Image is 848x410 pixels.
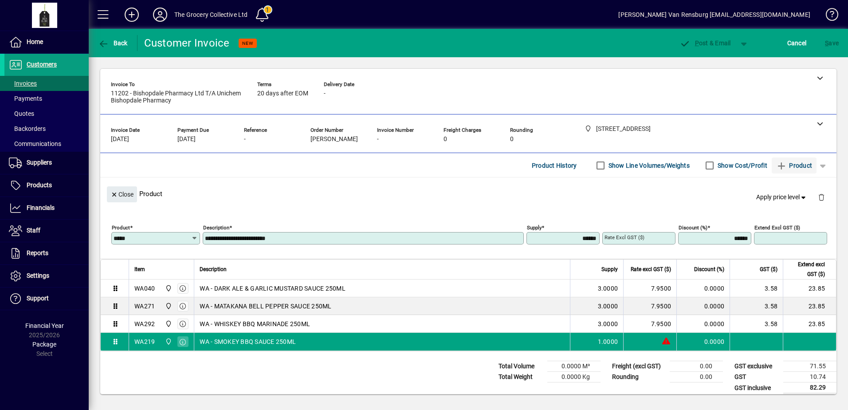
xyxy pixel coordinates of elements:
span: 11202 - Bishopdale Pharmacy Ltd T/A Unichem Bishopdale Pharmacy [111,90,244,104]
td: 82.29 [783,382,836,394]
td: 0.0000 Kg [547,372,601,382]
span: Settings [27,272,49,279]
button: Close [107,186,137,202]
label: Show Line Volumes/Weights [607,161,690,170]
td: 10.74 [783,372,836,382]
a: Staff [4,220,89,242]
td: 0.00 [670,361,723,372]
div: 7.9500 [629,284,671,293]
span: [DATE] [111,136,129,143]
td: 3.58 [730,280,783,297]
span: Rate excl GST ($) [631,264,671,274]
span: Apply price level [756,193,808,202]
a: Backorders [4,121,89,136]
a: Settings [4,265,89,287]
span: Communications [9,140,61,147]
span: Financials [27,204,55,211]
span: Customers [27,61,57,68]
span: Description [200,264,227,274]
mat-label: Supply [527,225,542,231]
span: Package [32,341,56,348]
span: Payments [9,95,42,102]
a: Payments [4,91,89,106]
div: 7.9500 [629,302,671,311]
button: Product History [528,158,581,173]
div: WA219 [134,337,155,346]
div: Customer Invoice [144,36,230,50]
div: WA292 [134,319,155,328]
span: - [377,136,379,143]
mat-label: Extend excl GST ($) [754,225,800,231]
button: Post & Email [675,35,735,51]
td: 71.55 [783,361,836,372]
td: Rounding [608,372,670,382]
span: Quotes [9,110,34,117]
mat-label: Description [203,225,229,231]
td: 0.0000 [676,297,730,315]
td: 3.58 [730,297,783,315]
button: Back [96,35,130,51]
button: Apply price level [753,189,811,205]
span: WA - MATAKANA BELL PEPPER SAUCE 250ML [200,302,331,311]
a: Communications [4,136,89,151]
a: Products [4,174,89,197]
span: 4/75 Apollo Drive [163,319,173,329]
td: Freight (excl GST) [608,361,670,372]
button: Add [118,7,146,23]
td: 0.0000 M³ [547,361,601,372]
td: 23.85 [783,315,836,333]
span: Close [110,187,133,202]
span: 1.0000 [598,337,618,346]
td: 0.0000 [676,315,730,333]
label: Show Cost/Profit [716,161,767,170]
a: Suppliers [4,152,89,174]
div: 7.9500 [629,319,671,328]
button: Delete [811,186,832,208]
span: P [695,39,699,47]
span: Backorders [9,125,46,132]
span: Invoices [9,80,37,87]
span: Back [98,39,128,47]
span: 3.0000 [598,302,618,311]
span: 4/75 Apollo Drive [163,337,173,347]
td: GST inclusive [730,382,783,394]
span: 3.0000 [598,284,618,293]
mat-label: Rate excl GST ($) [605,234,644,240]
div: WA040 [134,284,155,293]
span: 3.0000 [598,319,618,328]
span: Product [776,158,812,173]
span: 0 [444,136,447,143]
span: Home [27,38,43,45]
span: [DATE] [177,136,196,143]
td: 0.0000 [676,333,730,351]
button: Save [823,35,841,51]
span: - [324,90,326,97]
span: 20 days after EOM [257,90,308,97]
span: Product History [532,158,577,173]
span: Supply [601,264,618,274]
span: ave [825,36,839,50]
div: The Grocery Collective Ltd [174,8,248,22]
span: WA - DARK ALE & GARLIC MUSTARD SAUCE 250ML [200,284,345,293]
a: Financials [4,197,89,219]
app-page-header-button: Close [105,190,139,198]
td: 23.85 [783,280,836,297]
a: Support [4,288,89,310]
td: 0.00 [670,372,723,382]
button: Product [772,158,817,173]
span: Item [134,264,145,274]
span: Reports [27,249,48,256]
a: Home [4,31,89,53]
div: [PERSON_NAME] Van Rensburg [EMAIL_ADDRESS][DOMAIN_NAME] [618,8,810,22]
span: Extend excl GST ($) [789,260,825,279]
app-page-header-button: Back [89,35,137,51]
span: GST ($) [760,264,777,274]
mat-label: Discount (%) [679,225,707,231]
app-page-header-button: Delete [811,193,832,201]
a: Quotes [4,106,89,121]
span: S [825,39,828,47]
span: Staff [27,227,40,234]
span: Support [27,295,49,302]
span: NEW [242,40,253,46]
span: Discount (%) [694,264,724,274]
